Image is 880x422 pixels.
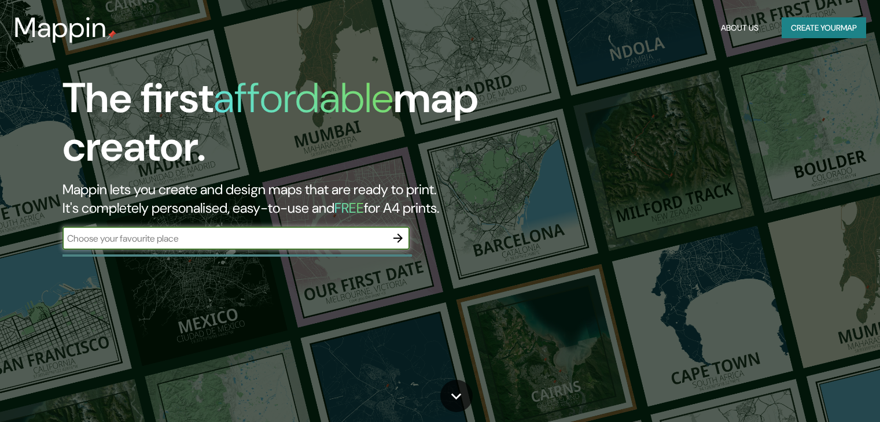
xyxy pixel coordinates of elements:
input: Choose your favourite place [62,232,386,245]
h1: The first map creator. [62,74,503,180]
h3: Mappin [14,12,107,44]
h5: FREE [334,199,364,217]
button: About Us [716,17,763,39]
h2: Mappin lets you create and design maps that are ready to print. It's completely personalised, eas... [62,180,503,217]
img: mappin-pin [107,30,116,39]
h1: affordable [213,71,393,125]
button: Create yourmap [782,17,866,39]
